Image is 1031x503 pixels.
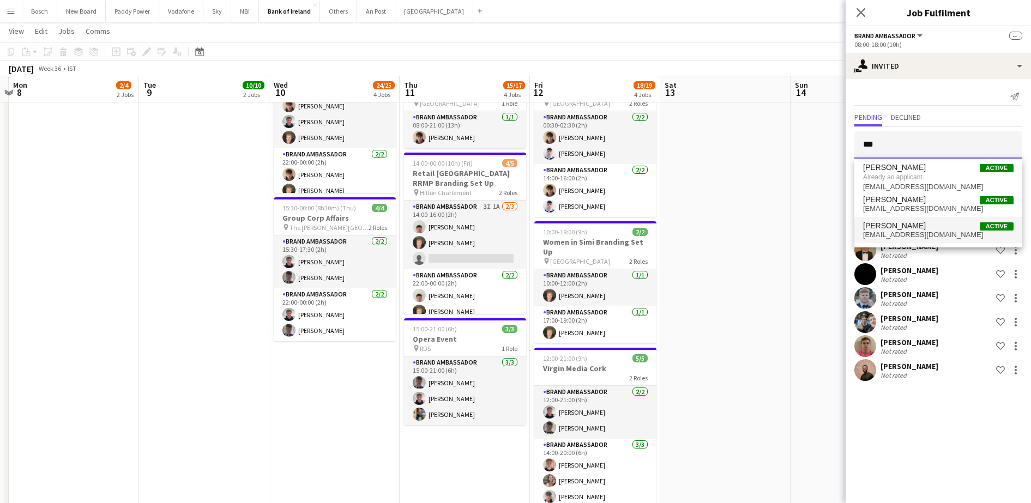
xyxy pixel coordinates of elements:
span: 2 Roles [629,99,648,107]
span: 2 Roles [629,257,648,265]
app-card-role: Brand Ambassador2/222:00-00:00 (2h)[PERSON_NAME][PERSON_NAME] [274,148,396,201]
span: 3/3 [502,325,517,333]
span: Ava Chamney [863,163,926,172]
span: 5/5 [632,354,648,362]
span: Tue [143,80,156,90]
span: 10:00-19:00 (9h) [543,228,587,236]
div: 4 Jobs [373,90,394,99]
span: 12:00-21:00 (9h) [543,354,587,362]
button: NBI [231,1,259,22]
div: Not rated [881,251,909,259]
span: 4/5 [502,159,517,167]
div: Not rated [881,323,909,331]
app-job-card: 00:30-16:00 (15h30m)4/4Retail [GEOGRAPHIC_DATA] East Branding Set Up ([GEOGRAPHIC_DATA]) [GEOGRAP... [534,63,656,217]
span: Fri [534,80,543,90]
app-card-role: Brand Ambassador2/214:00-16:00 (2h)[PERSON_NAME][PERSON_NAME] [534,164,656,217]
span: Ava Hartley [863,221,926,231]
div: 08:00-18:00 (10h) [854,40,1022,49]
app-job-card: 10:00-19:00 (9h)2/2Women in Simi Branding Set Up [GEOGRAPHIC_DATA]2 RolesBrand Ambassador1/110:00... [534,221,656,343]
span: Thu [404,80,418,90]
span: Active [980,222,1014,231]
span: Week 36 [36,64,63,72]
span: 15/17 [503,81,525,89]
div: [DATE] [9,63,34,74]
span: achamney161@gmail.com [863,183,1014,191]
app-card-role: Brand Ambassador2/222:00-00:00 (2h)[PERSON_NAME][PERSON_NAME] [274,288,396,341]
div: [PERSON_NAME] [881,289,938,299]
span: 2 Roles [369,223,387,232]
span: Brand Ambassador [854,32,915,40]
button: An Post [357,1,395,22]
span: Sun [795,80,808,90]
span: 14 [793,86,808,99]
span: 2/2 [632,228,648,236]
span: Hilton Charlemont [420,189,472,197]
span: Active [980,164,1014,172]
span: Mon [13,80,27,90]
div: Not rated [881,275,909,283]
span: Sat [665,80,677,90]
span: [GEOGRAPHIC_DATA] [550,257,610,265]
app-card-role: Brand Ambassador2/222:00-00:00 (2h)[PERSON_NAME][PERSON_NAME] [404,269,526,322]
span: Ava Courtney [863,195,926,204]
div: [PERSON_NAME] [881,337,938,347]
app-job-card: 15:30-00:00 (8h30m) (Thu)4/4Group Corp Affairs The [PERSON_NAME][GEOGRAPHIC_DATA]2 RolesBrand Amb... [274,197,396,341]
span: Edit [35,26,47,36]
h3: Virgin Media Cork [534,363,656,373]
app-card-role: Brand Ambassador1/117:00-19:00 (2h)[PERSON_NAME] [534,306,656,343]
app-job-card: 15:00-21:00 (6h)3/3Opera Event RDS1 RoleBrand Ambassador3/315:00-21:00 (6h)[PERSON_NAME][PERSON_N... [404,318,526,425]
button: Bosch [22,1,57,22]
div: 4 Jobs [504,90,524,99]
div: Not rated [881,299,909,307]
app-card-role: Brand Ambassador3/309:00-11:00 (2h)[PERSON_NAME][PERSON_NAME][PERSON_NAME] [274,80,396,148]
app-job-card: 09:00-00:00 (15h) (Thu)5/5Enterprise Services Branding Set Up The RDS Hall 42 RolesBrand Ambassad... [274,32,396,193]
span: 2/4 [116,81,131,89]
button: Sky [203,1,231,22]
button: Brand Ambassador [854,32,924,40]
div: Not rated [881,371,909,379]
span: 10 [272,86,288,99]
span: 2 Roles [499,189,517,197]
app-card-role: Brand Ambassador1/108:00-21:00 (13h)[PERSON_NAME] [404,111,526,148]
span: 1 Role [502,344,517,353]
span: Pending [854,113,882,121]
span: 10/10 [243,81,264,89]
app-card-role: Brand Ambassador2/212:00-21:00 (9h)[PERSON_NAME][PERSON_NAME] [534,386,656,439]
div: [PERSON_NAME] [881,313,938,323]
div: Not rated [881,347,909,355]
button: Vodafone [159,1,203,22]
div: [PERSON_NAME] [881,265,938,275]
span: -- [1009,32,1022,40]
app-job-card: 14:00-00:00 (10h) (Fri)4/5Retail [GEOGRAPHIC_DATA] RRMP Branding Set Up Hilton Charlemont2 RolesB... [404,153,526,314]
span: Already an applicant. [863,172,1014,182]
span: [GEOGRAPHIC_DATA] [420,99,480,107]
span: avamfhartley@gmail.com [863,231,1014,239]
h3: Retail [GEOGRAPHIC_DATA] RRMP Branding Set Up [404,168,526,188]
app-card-role: Brand Ambassador2/200:30-02:30 (2h)[PERSON_NAME][PERSON_NAME] [534,111,656,164]
div: 2 Jobs [243,90,264,99]
h3: Group Corp Affairs [274,213,396,223]
span: Comms [86,26,110,36]
app-job-card: 08:00-21:00 (13h)1/1Everyday Banking Townhall ([GEOGRAPHIC_DATA]) [GEOGRAPHIC_DATA]1 RoleBrand Am... [404,63,526,148]
h3: Opera Event [404,334,526,344]
span: Declined [891,113,921,121]
span: Jobs [58,26,75,36]
span: avacourtney13@gmail.com [863,204,1014,213]
span: The [PERSON_NAME][GEOGRAPHIC_DATA] [290,223,369,232]
button: New Board [57,1,106,22]
span: 15:30-00:00 (8h30m) (Thu) [282,204,356,212]
button: Paddy Power [106,1,159,22]
span: 14:00-00:00 (10h) (Fri) [413,159,473,167]
div: [PERSON_NAME] [881,361,938,371]
app-card-role: Brand Ambassador2/215:30-17:30 (2h)[PERSON_NAME][PERSON_NAME] [274,235,396,288]
div: IST [68,64,76,72]
span: 2 Roles [629,374,648,382]
app-card-role: Brand Ambassador1/110:00-12:00 (2h)[PERSON_NAME] [534,269,656,306]
span: 8 [11,86,27,99]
